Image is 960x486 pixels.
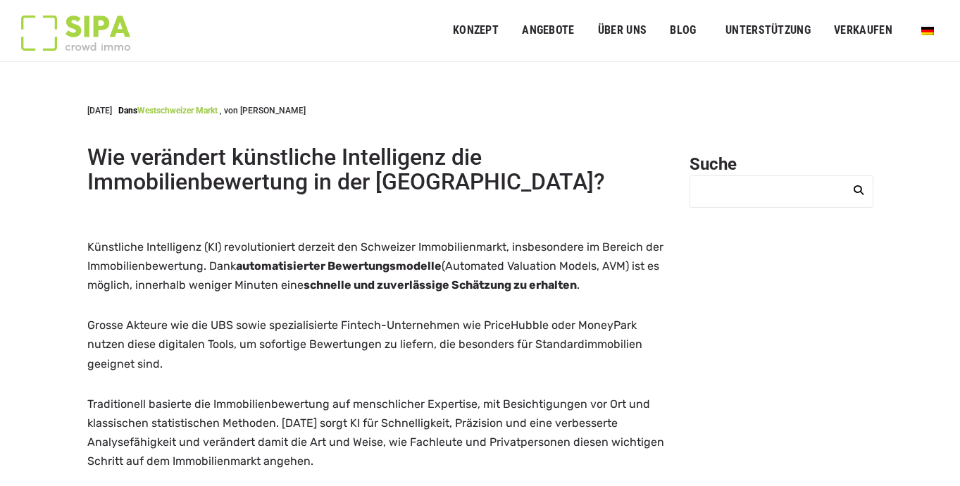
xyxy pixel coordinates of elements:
span: Dans [118,106,137,116]
h1: Wie verändert künstliche Intelligenz die Immobilienbewertung in der [GEOGRAPHIC_DATA]? [87,145,673,194]
h2: Suche [690,154,873,175]
a: Angebote [513,15,584,46]
a: Konzept [444,15,508,46]
nav: Primäres Menü [453,13,939,48]
a: Blog [661,15,706,46]
a: Westschweizer Markt [137,106,218,116]
a: Unterstützung [716,15,820,46]
img: Deutsch [921,27,934,35]
strong: schnelle und zuverlässige Schätzung zu erhalten [304,278,577,292]
p: Traditionell basierte die Immobilienbewertung auf menschlicher Expertise, mit Besichtigungen vor ... [87,394,673,471]
p: Künstliche Intelligenz (KI) revolutioniert derzeit den Schweizer Immobilienmarkt, insbesondere im... [87,237,673,295]
img: Logo [21,15,130,51]
a: Wechseln zu [912,17,943,44]
p: Grosse Akteure wie die UBS sowie spezialisierte Fintech-Unternehmen wie PriceHubble oder MoneyPar... [87,316,673,373]
strong: automatisierter Bewertungsmodelle [236,259,442,273]
div: [DATE] [87,104,306,117]
a: Verkaufen [825,15,902,46]
span: , von [PERSON_NAME] [220,106,306,116]
a: ÜBER UNS [589,15,656,46]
